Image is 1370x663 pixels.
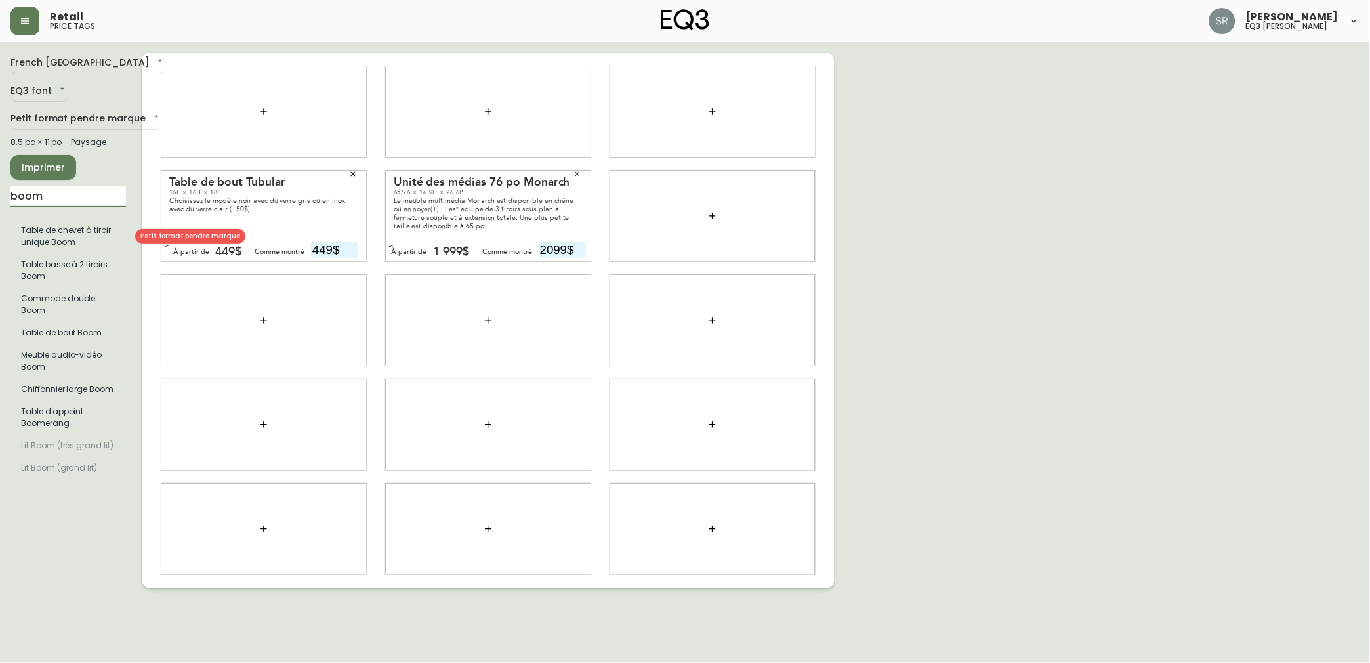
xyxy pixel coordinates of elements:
[10,435,126,457] li: Grand format pendre marque
[394,177,583,188] div: Unité des médias 76 po Monarch
[1209,8,1235,34] img: ecb3b61e70eec56d095a0ebe26764225
[394,196,583,230] div: Le meuble multimédia Monarch est disponible en chêne ou en noyer(+). Il est équipé de 3 tiroirs s...
[10,137,126,148] div: 8.5 po × 11 po – Paysage
[10,322,126,344] li: Petit format pendre marque
[10,155,76,180] button: Imprimer
[539,242,586,258] input: Prix sans le $
[482,246,532,258] div: Comme montré
[50,12,83,22] span: Retail
[169,196,358,213] div: Choisissez le modèle noir avec du verre gris ou en inox avec du verre clair (+50$).
[394,188,583,196] div: 65/76 × 16.9H × 26.6P
[10,108,161,130] div: Petit format pendre marque
[169,188,358,196] div: 16L × 16H × 18P
[10,378,126,400] li: Petit format pendre marque
[10,219,126,253] li: Table de chevet à tiroir unique Boom
[661,9,709,30] img: logo
[173,246,209,258] div: À partir de
[10,53,165,74] div: French [GEOGRAPHIC_DATA]
[169,177,358,188] div: Table de bout Tubular
[10,400,126,435] li: Petit format pendre marque
[391,246,427,258] div: À partir de
[1246,12,1339,22] span: [PERSON_NAME]
[10,344,126,378] li: Petit format pendre marque
[255,246,304,258] div: Comme montré
[1246,22,1328,30] h5: eq3 [PERSON_NAME]
[21,160,66,176] span: Imprimer
[10,186,126,207] input: Recherche
[434,246,470,258] div: 1 999$
[10,288,126,322] li: Petit format pendre marque
[10,457,126,479] li: Grand format pendre marque
[50,22,95,30] h5: price tags
[216,246,242,258] div: 449$
[10,81,68,102] div: EQ3 font
[10,253,126,288] li: Petit format pendre marque
[311,242,358,258] input: Prix sans le $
